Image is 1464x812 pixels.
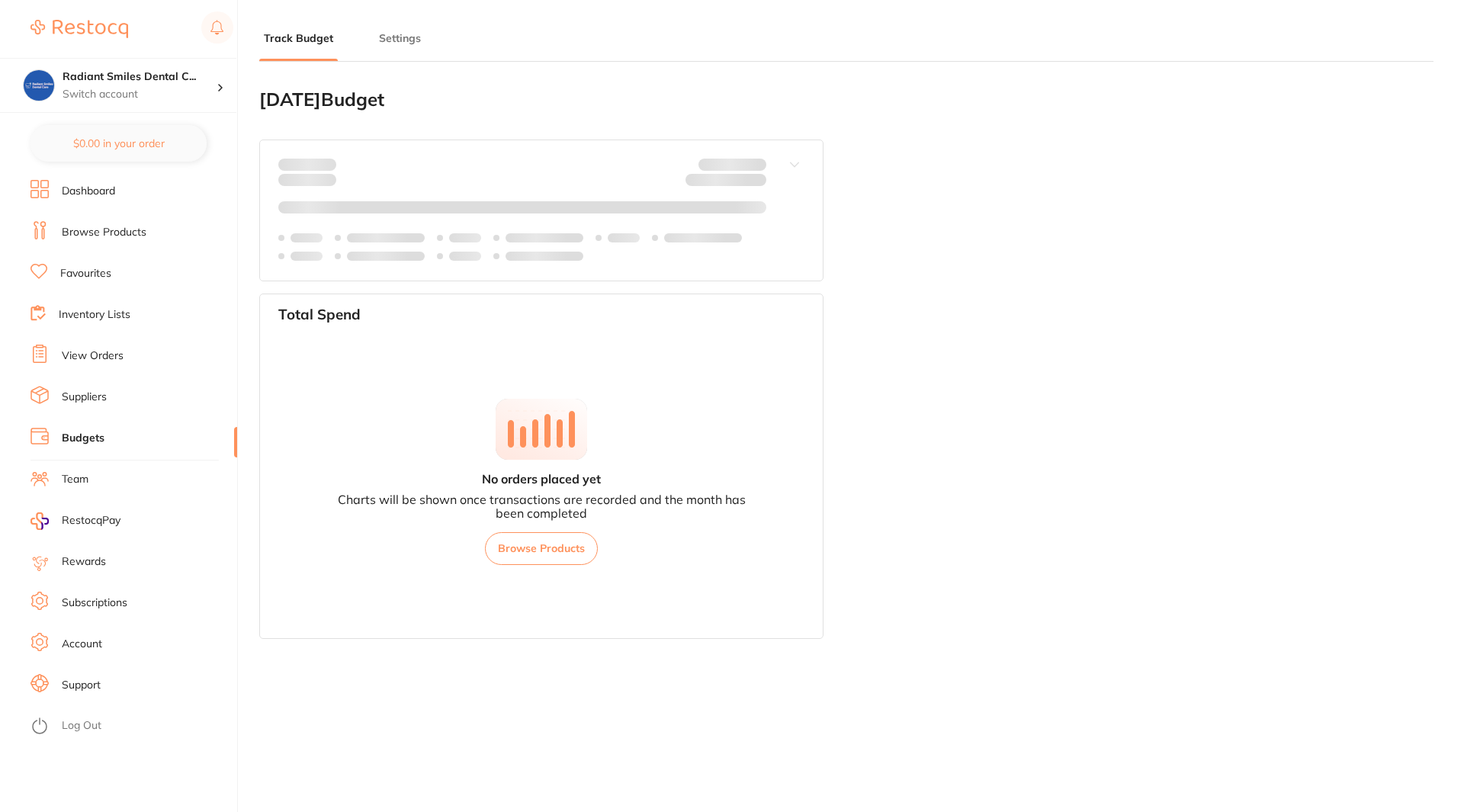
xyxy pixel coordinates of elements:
h4: Radiant Smiles Dental Care - Albany [63,69,217,85]
h2: [DATE] Budget [259,89,823,111]
img: Restocq Logo [30,20,128,38]
a: Dashboard [62,184,115,199]
a: Team [62,472,88,487]
button: Browse Products [485,532,598,564]
h4: No orders placed yet [482,472,601,486]
a: RestocqPay [30,512,120,530]
strong: $NaN [737,158,766,172]
p: Labels [608,232,640,244]
p: Labels [291,232,323,244]
a: Suppliers [62,390,107,405]
a: Support [62,678,101,693]
p: Charts will be shown once transactions are recorded and the month has been completed [334,493,749,521]
p: Labels [291,250,323,262]
p: Labels extended [347,232,425,244]
img: Radiant Smiles Dental Care - Albany [24,70,54,101]
strong: $0.00 [310,158,336,172]
a: Rewards [62,554,106,570]
a: Browse Products [62,225,146,240]
p: Labels extended [664,232,742,244]
h3: Total Spend [278,307,361,323]
a: Restocq Logo [30,11,128,47]
p: month [278,171,336,189]
img: RestocqPay [30,512,49,530]
a: Subscriptions [62,595,127,611]
p: Spent: [278,159,336,171]
a: Log Out [62,718,101,733]
p: Budget: [698,159,766,171]
a: Inventory Lists [59,307,130,323]
p: Labels [449,250,481,262]
p: Switch account [63,87,217,102]
span: RestocqPay [62,513,120,528]
a: View Orders [62,348,124,364]
p: Labels extended [506,232,583,244]
a: Budgets [62,431,104,446]
a: Favourites [60,266,111,281]
a: Account [62,637,102,652]
button: $0.00 in your order [30,125,207,162]
p: Labels extended [506,250,583,262]
button: Log Out [30,714,233,739]
p: Remaining: [685,171,766,189]
p: Labels extended [347,250,425,262]
button: Settings [374,31,425,46]
p: Labels [449,232,481,244]
button: Track Budget [259,31,338,46]
strong: $0.00 [740,176,766,190]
